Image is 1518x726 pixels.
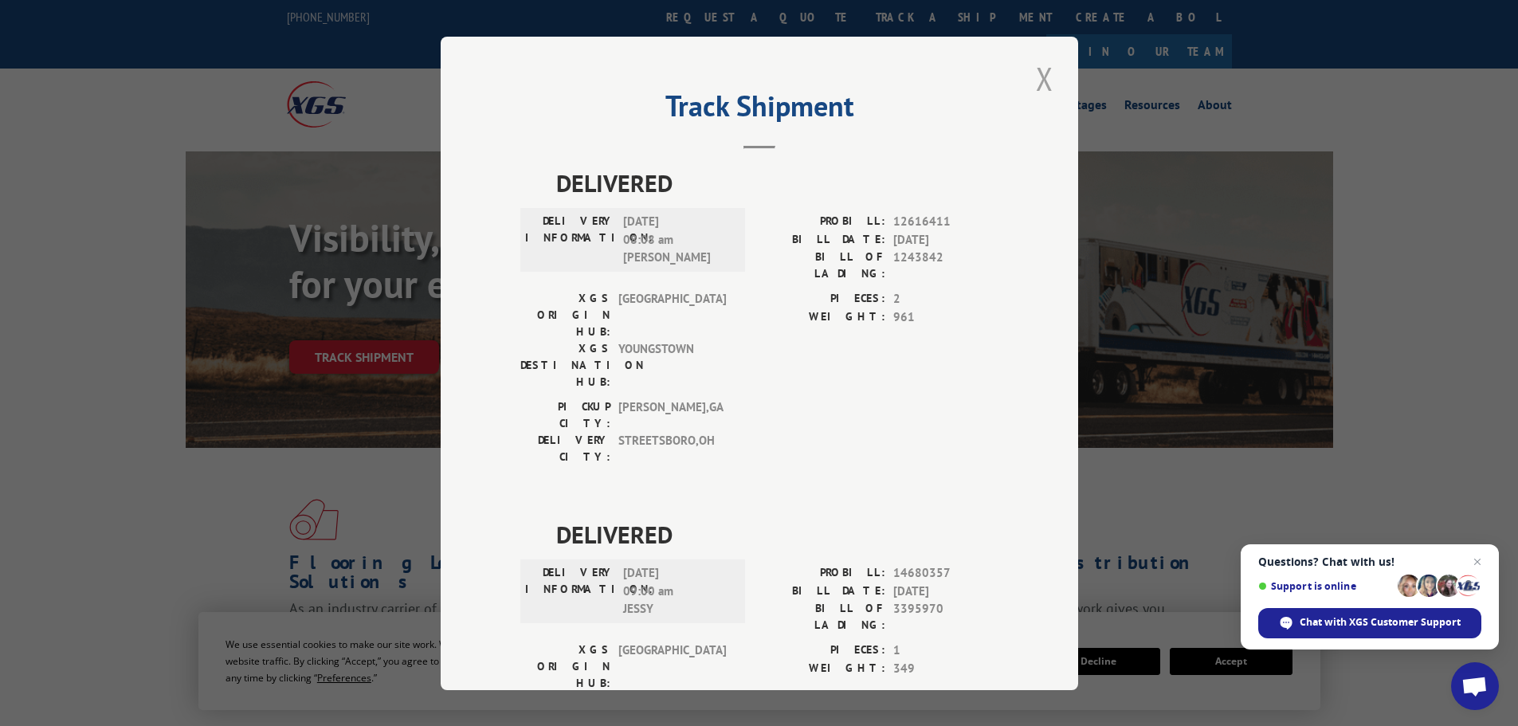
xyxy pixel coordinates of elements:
label: DELIVERY INFORMATION: [525,564,615,618]
span: 961 [893,308,998,326]
span: Chat with XGS Customer Support [1258,608,1481,638]
label: PICKUP CITY: [520,398,610,432]
span: 1 [893,642,998,660]
span: [GEOGRAPHIC_DATA] [618,642,726,692]
span: 349 [893,659,998,677]
label: WEIGHT: [759,659,885,677]
label: BILL DATE: [759,230,885,249]
label: DELIVERY CITY: [520,432,610,465]
span: Chat with XGS Customer Support [1300,615,1461,630]
span: Support is online [1258,580,1392,592]
span: [DATE] 09:00 am JESSY [623,564,731,618]
label: PIECES: [759,642,885,660]
span: 12616411 [893,213,998,231]
label: PIECES: [759,290,885,308]
span: 14680357 [893,564,998,583]
h2: Track Shipment [520,95,998,125]
label: XGS DESTINATION HUB: [520,340,610,390]
span: YOUNGSTOWN [618,340,726,390]
label: BILL OF LADING: [759,249,885,282]
label: XGS ORIGIN HUB: [520,642,610,692]
label: DELIVERY INFORMATION: [525,213,615,267]
span: [DATE] [893,230,998,249]
span: Questions? Chat with us! [1258,555,1481,568]
label: BILL OF LADING: [759,600,885,634]
a: Open chat [1451,662,1499,710]
span: [PERSON_NAME] , GA [618,398,726,432]
label: PROBILL: [759,564,885,583]
button: Close modal [1031,57,1058,100]
span: [DATE] 08:08 am [PERSON_NAME] [623,213,731,267]
span: 3395970 [893,600,998,634]
span: DELIVERED [556,516,998,552]
label: XGS ORIGIN HUB: [520,290,610,340]
label: WEIGHT: [759,308,885,326]
span: 2 [893,290,998,308]
span: 1243842 [893,249,998,282]
label: BILL DATE: [759,582,885,600]
span: [DATE] [893,582,998,600]
span: DELIVERED [556,165,998,201]
span: [GEOGRAPHIC_DATA] [618,290,726,340]
label: PROBILL: [759,213,885,231]
span: STREETSBORO , OH [618,432,726,465]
